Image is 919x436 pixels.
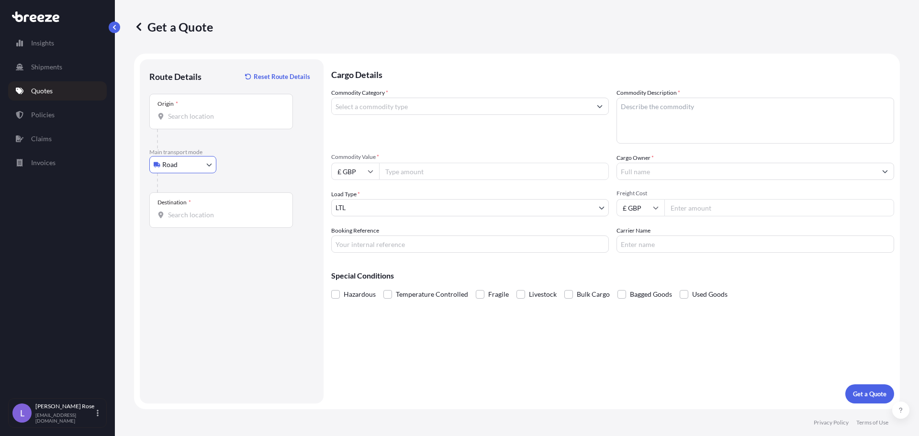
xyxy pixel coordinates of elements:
[876,163,894,180] button: Show suggestions
[8,34,107,53] a: Insights
[8,81,107,101] a: Quotes
[692,287,728,302] span: Used Goods
[157,199,191,206] div: Destination
[853,389,886,399] p: Get a Quote
[331,199,609,216] button: LTL
[168,210,281,220] input: Destination
[331,272,894,279] p: Special Conditions
[856,419,888,426] a: Terms of Use
[331,88,388,98] label: Commodity Category
[20,408,24,418] span: L
[8,153,107,172] a: Invoices
[31,86,53,96] p: Quotes
[31,62,62,72] p: Shipments
[31,158,56,168] p: Invoices
[240,69,314,84] button: Reset Route Details
[332,98,591,115] input: Select a commodity type
[168,112,281,121] input: Origin
[157,100,178,108] div: Origin
[591,98,608,115] button: Show suggestions
[162,160,178,169] span: Road
[331,59,894,88] p: Cargo Details
[529,287,557,302] span: Livestock
[31,134,52,144] p: Claims
[331,153,609,161] span: Commodity Value
[149,156,216,173] button: Select transport
[8,57,107,77] a: Shipments
[845,384,894,403] button: Get a Quote
[396,287,468,302] span: Temperature Controlled
[8,105,107,124] a: Policies
[336,203,346,212] span: LTL
[31,110,55,120] p: Policies
[331,235,609,253] input: Your internal reference
[8,129,107,148] a: Claims
[616,226,650,235] label: Carrier Name
[331,226,379,235] label: Booking Reference
[149,148,314,156] p: Main transport mode
[616,153,654,163] label: Cargo Owner
[254,72,310,81] p: Reset Route Details
[577,287,610,302] span: Bulk Cargo
[616,88,680,98] label: Commodity Description
[331,190,360,199] span: Load Type
[617,163,876,180] input: Full name
[630,287,672,302] span: Bagged Goods
[344,287,376,302] span: Hazardous
[31,38,54,48] p: Insights
[149,71,202,82] p: Route Details
[616,235,894,253] input: Enter name
[35,402,95,410] p: [PERSON_NAME] Rose
[616,190,894,197] span: Freight Cost
[379,163,609,180] input: Type amount
[134,19,213,34] p: Get a Quote
[814,419,849,426] a: Privacy Policy
[35,412,95,424] p: [EMAIL_ADDRESS][DOMAIN_NAME]
[664,199,894,216] input: Enter amount
[488,287,509,302] span: Fragile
